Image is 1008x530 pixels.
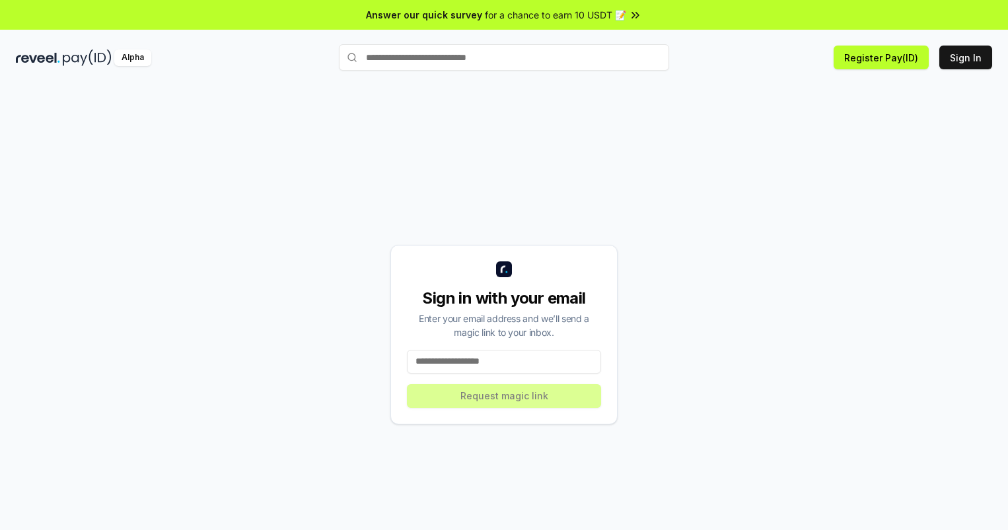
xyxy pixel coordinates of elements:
div: Sign in with your email [407,288,601,309]
button: Sign In [939,46,992,69]
span: Answer our quick survey [366,8,482,22]
button: Register Pay(ID) [834,46,929,69]
div: Alpha [114,50,151,66]
span: for a chance to earn 10 USDT 📝 [485,8,626,22]
img: logo_small [496,261,512,277]
div: Enter your email address and we’ll send a magic link to your inbox. [407,312,601,339]
img: reveel_dark [16,50,60,66]
img: pay_id [63,50,112,66]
